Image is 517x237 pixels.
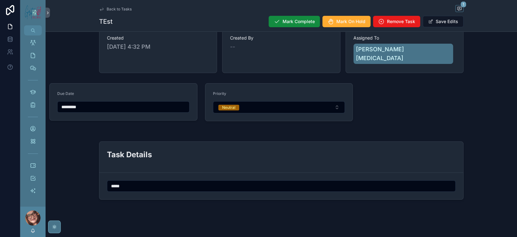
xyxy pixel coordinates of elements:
span: 1 [460,1,466,8]
span: Mark Complete [283,18,315,25]
button: 1 [455,5,464,13]
span: -- [230,42,235,51]
div: Neutral [222,105,235,110]
span: Mark On Hold [336,18,365,25]
button: Mark On Hold [322,16,371,27]
button: Save Edits [423,16,464,27]
span: Created [107,35,209,41]
div: scrollable content [20,35,46,207]
button: Select Button [213,101,345,113]
a: Back to Tasks [99,7,132,12]
span: [DATE] 4:32 PM [107,42,209,51]
span: [PERSON_NAME][MEDICAL_DATA] [356,45,451,63]
a: [PERSON_NAME][MEDICAL_DATA] [353,44,453,64]
span: Back to Tasks [107,7,132,12]
h2: Task Details [107,149,456,160]
span: Remove Task [387,18,415,25]
button: Mark Complete [269,16,320,27]
span: Created By [230,35,332,41]
span: Assigned To [353,35,456,41]
img: App logo [24,3,42,22]
span: Priority [213,91,226,96]
span: Due Date [57,91,74,96]
button: Remove Task [373,16,420,27]
h1: TEst [99,17,113,26]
